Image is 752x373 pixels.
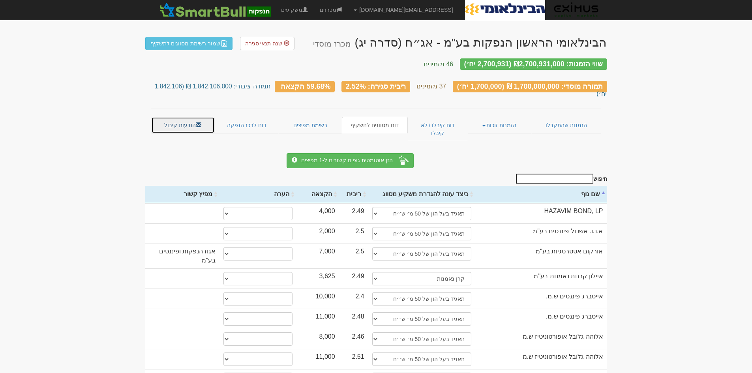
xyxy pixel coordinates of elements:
th: הקצאה: activate to sort column ascending [296,186,339,203]
a: דוח מסווגים לתשקיף [342,117,408,133]
a: הזמנות זוכות [468,117,531,133]
td: 2.48 [339,309,368,329]
td: אורקום אסטרטגיות בע"מ [475,244,607,268]
div: תמורה מוסדי: 1,700,000,000 ₪ (1,700,000 יח׳) [453,81,607,92]
span: אקסימוס קפיטל מרקטס בע"מ [292,157,297,163]
small: תמורה ציבורי: 1,842,106,000 ₪ (1,842,106 יח׳) [155,83,607,97]
td: 8,000 [296,329,339,349]
div: שווי הזמנות: ₪2,700,931,000 (2,700,931 יח׳) [460,58,607,70]
small: 37 מזמינים [416,83,446,90]
small: 46 מזמינים [424,61,453,67]
small: מכרז מוסדי [313,39,351,48]
a: דוח קיבלו / לא קיבלו [408,117,467,141]
td: 2,000 [296,223,339,244]
td: אלוהה גלובל אופורטוניטיז ש.מ [475,329,607,349]
div: ריבית סגירה: 2.52% [341,81,410,92]
input: חיפוש [516,174,593,184]
a: דוח לרכז הנפקה [215,117,278,133]
td: אלוהה גלובל אופורטוניטיז ש.מ [475,349,607,369]
th: ריבית : activate to sort column ascending [339,186,368,203]
td: 11,000 [296,349,339,369]
td: אייסברג פיננסים ש.מ. [475,309,607,329]
th: מפיץ קשור: activate to sort column ascending [145,186,220,203]
td: 2.49 [339,268,368,289]
div: הבינלאומי הראשון הנפקות בע"מ - אג״ח (סדרה יג) - הנפקה לציבור [313,36,607,49]
td: 7,000 [296,244,339,268]
img: hat-and-magic-wand-white-24.png [399,156,409,165]
a: שמור רשימת מסווגים לתשקיף [145,37,233,50]
img: SmartBull Logo [157,2,273,18]
td: א.נ.ו. אשכול פיננסים בע"מ [475,223,607,244]
img: excel-file-white.png [221,40,227,47]
th: שם גוף : activate to sort column descending [475,186,607,203]
span: הזן אוטומטית גופים קשורים ל-1 מפיצים [292,157,393,163]
a: שנה תנאי סגירה [240,37,295,50]
td: איילון קרנות נאמנות בע"מ [475,268,607,289]
th: כיצד עונה להגדרת משקיע מסווג: activate to sort column ascending [368,186,475,203]
th: הערה: activate to sort column ascending [219,186,296,203]
td: HAZAVIM BOND, LP [475,203,607,223]
span: שנה תנאי סגירה [245,40,283,47]
td: 10,000 [296,289,339,309]
td: 3,625 [296,268,339,289]
td: אייסברג פיננסים ש.מ. [475,289,607,309]
td: 2.4 [339,289,368,309]
a: הודעות קיבול [151,117,215,133]
td: 2.5 [339,244,368,268]
td: 4,000 [296,203,339,223]
td: 2.49 [339,203,368,223]
td: אגוז הנפקות ופיננסים בע"מ [145,244,220,268]
td: 2.5 [339,223,368,244]
td: 11,000 [296,309,339,329]
label: חיפוש [513,174,607,184]
button: הזן אוטומטית גופים קשורים ל-1 מפיצים [287,153,414,168]
a: רשימת מפיצים [278,117,341,133]
a: הזמנות שהתקבלו [531,117,601,133]
span: 59.68% הקצאה [281,82,330,90]
td: 2.46 [339,329,368,349]
td: 2.51 [339,349,368,369]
